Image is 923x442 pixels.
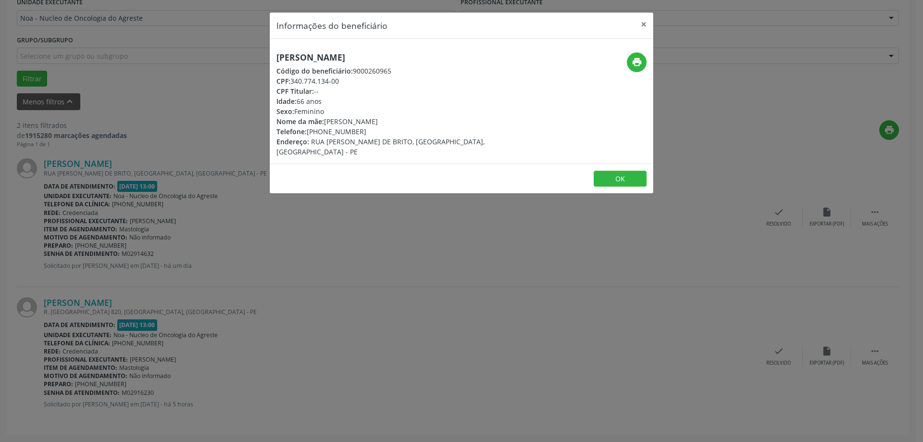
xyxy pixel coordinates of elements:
i: print [632,57,642,67]
button: Close [634,13,653,36]
span: Endereço: [276,137,309,146]
div: [PERSON_NAME] [276,116,519,126]
h5: Informações do beneficiário [276,19,387,32]
span: Nome da mãe: [276,117,324,126]
div: 340.774.134-00 [276,76,519,86]
span: CPF: [276,76,290,86]
div: 9000260965 [276,66,519,76]
span: Código do beneficiário: [276,66,353,76]
button: OK [594,171,647,187]
div: [PHONE_NUMBER] [276,126,519,137]
div: Feminino [276,106,519,116]
div: -- [276,86,519,96]
span: Sexo: [276,107,294,116]
button: print [627,52,647,72]
span: Telefone: [276,127,307,136]
span: CPF Titular: [276,87,314,96]
h5: [PERSON_NAME] [276,52,519,63]
span: RUA [PERSON_NAME] DE BRITO, [GEOGRAPHIC_DATA], [GEOGRAPHIC_DATA] - PE [276,137,485,156]
div: 66 anos [276,96,519,106]
span: Idade: [276,97,297,106]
